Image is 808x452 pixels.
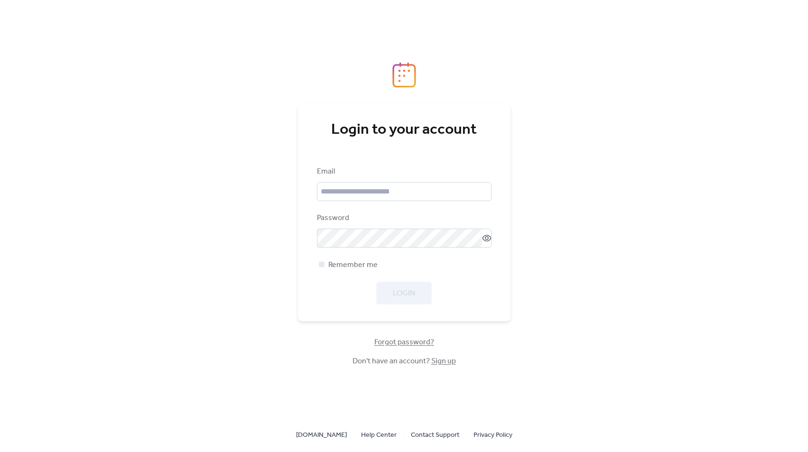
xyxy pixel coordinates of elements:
a: Privacy Policy [474,429,512,441]
a: Help Center [361,429,397,441]
a: [DOMAIN_NAME] [296,429,347,441]
span: Help Center [361,430,397,441]
span: Forgot password? [374,337,434,348]
div: Email [317,166,490,177]
span: Remember me [328,259,378,271]
a: Sign up [431,354,456,369]
a: Contact Support [411,429,459,441]
span: Contact Support [411,430,459,441]
div: Login to your account [317,120,492,139]
div: Password [317,212,490,224]
img: logo [392,62,416,88]
span: [DOMAIN_NAME] [296,430,347,441]
a: Forgot password? [374,340,434,345]
span: Don't have an account? [353,356,456,367]
span: Privacy Policy [474,430,512,441]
